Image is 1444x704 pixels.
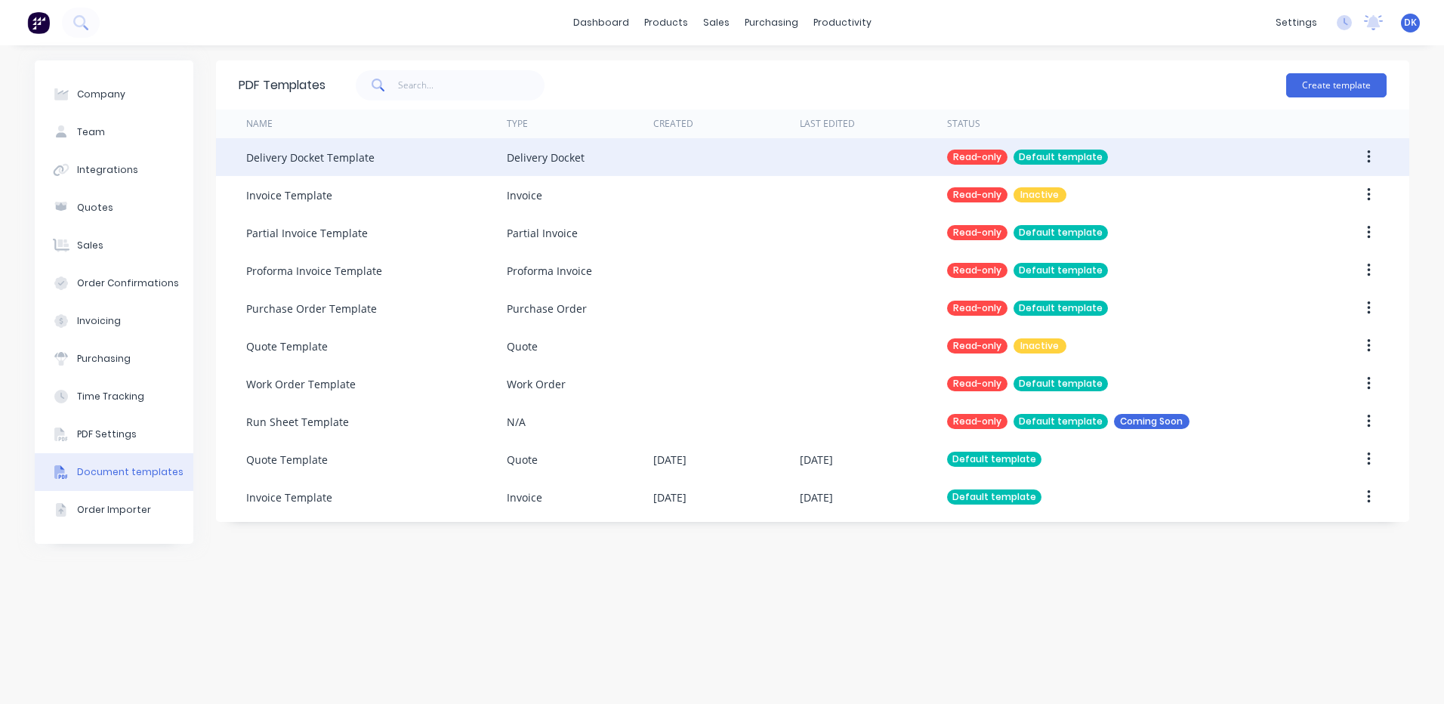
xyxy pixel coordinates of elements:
div: Default template [1014,150,1108,165]
a: dashboard [566,11,637,34]
div: Read-only [947,263,1007,278]
div: Work Order [507,376,566,392]
button: Document templates [35,453,193,491]
button: Sales [35,227,193,264]
div: Read-only [947,338,1007,354]
div: purchasing [737,11,806,34]
div: Invoice [507,489,542,505]
button: Quotes [35,189,193,227]
div: Last Edited [800,117,855,131]
div: N/A [507,414,526,430]
div: Default template [947,452,1041,467]
div: Sales [77,239,103,252]
div: Purchase Order Template [246,301,377,316]
div: Default template [1014,263,1108,278]
button: Purchasing [35,340,193,378]
div: Integrations [77,163,138,177]
button: Create template [1286,73,1387,97]
div: Quote [507,338,538,354]
div: Read-only [947,225,1007,240]
button: PDF Settings [35,415,193,453]
button: Time Tracking [35,378,193,415]
div: Name [246,117,273,131]
div: Team [77,125,105,139]
div: Inactive [1014,187,1066,202]
div: [DATE] [800,452,833,468]
div: Document templates [77,465,184,479]
button: Order Importer [35,491,193,529]
div: PDF Settings [77,428,137,441]
div: Inactive [1014,338,1066,354]
input: Search... [398,70,545,100]
span: DK [1404,16,1417,29]
div: Default template [1014,301,1108,316]
div: settings [1268,11,1325,34]
div: Read-only [947,187,1007,202]
button: Team [35,113,193,151]
div: Invoice [507,187,542,203]
div: Run Sheet Template [246,414,349,430]
div: Invoice Template [246,489,332,505]
div: Type [507,117,528,131]
div: [DATE] [800,489,833,505]
div: Invoice Template [246,187,332,203]
div: Quote Template [246,452,328,468]
div: Purchasing [77,352,131,366]
button: Invoicing [35,302,193,340]
div: Coming Soon [1114,414,1189,429]
div: products [637,11,696,34]
div: Company [77,88,125,101]
div: Delivery Docket [507,150,585,165]
div: Read-only [947,150,1007,165]
div: Time Tracking [77,390,144,403]
div: Order Confirmations [77,276,179,290]
div: sales [696,11,737,34]
div: Default template [1014,414,1108,429]
div: [DATE] [653,489,687,505]
div: Created [653,117,693,131]
div: PDF Templates [239,76,326,94]
div: Invoicing [77,314,121,328]
div: Read-only [947,376,1007,391]
div: Partial Invoice Template [246,225,368,241]
div: Read-only [947,414,1007,429]
div: Quote [507,452,538,468]
button: Integrations [35,151,193,189]
div: Default template [947,489,1041,505]
div: Work Order Template [246,376,356,392]
div: Quote Template [246,338,328,354]
button: Company [35,76,193,113]
div: Delivery Docket Template [246,150,375,165]
div: Status [947,117,980,131]
div: Default template [1014,376,1108,391]
button: Order Confirmations [35,264,193,302]
div: productivity [806,11,879,34]
div: Quotes [77,201,113,215]
img: Factory [27,11,50,34]
div: Default template [1014,225,1108,240]
div: Partial Invoice [507,225,578,241]
div: Proforma Invoice Template [246,263,382,279]
div: Purchase Order [507,301,587,316]
div: [DATE] [653,452,687,468]
div: Proforma Invoice [507,263,592,279]
div: Order Importer [77,503,151,517]
div: Read-only [947,301,1007,316]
